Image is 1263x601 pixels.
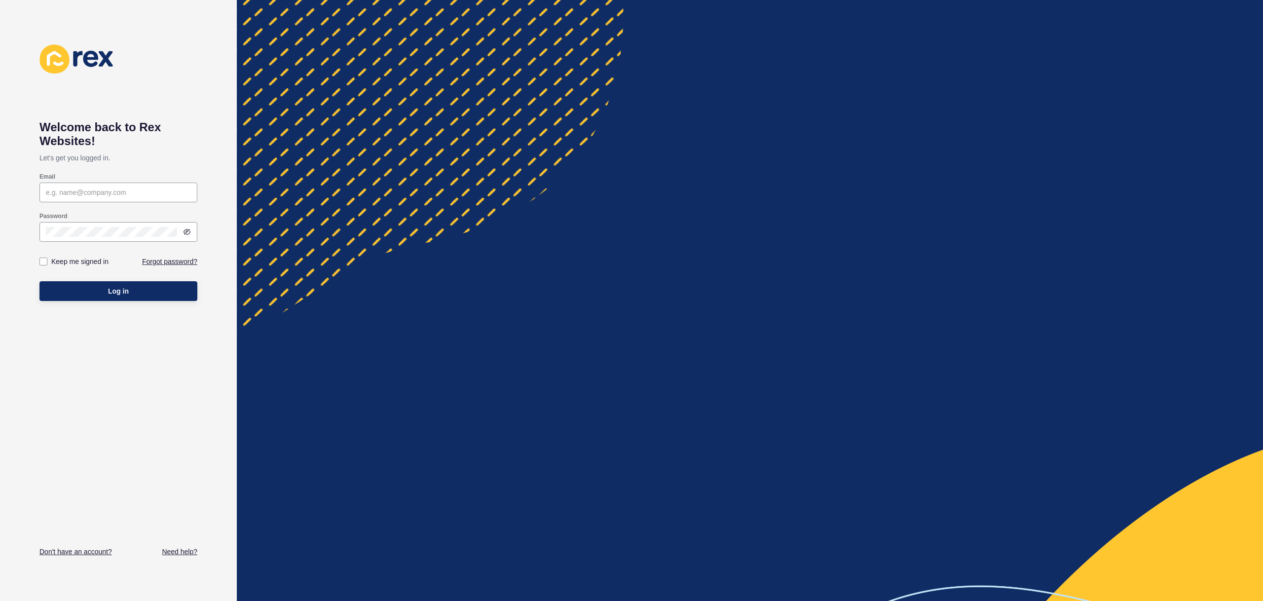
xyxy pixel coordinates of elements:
[39,281,197,301] button: Log in
[108,286,129,296] span: Log in
[39,120,197,148] h1: Welcome back to Rex Websites!
[39,148,197,168] p: Let's get you logged in.
[162,547,197,557] a: Need help?
[39,212,68,220] label: Password
[39,173,55,181] label: Email
[51,257,109,266] label: Keep me signed in
[39,547,112,557] a: Don't have an account?
[142,257,197,266] a: Forgot password?
[46,188,191,197] input: e.g. name@company.com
